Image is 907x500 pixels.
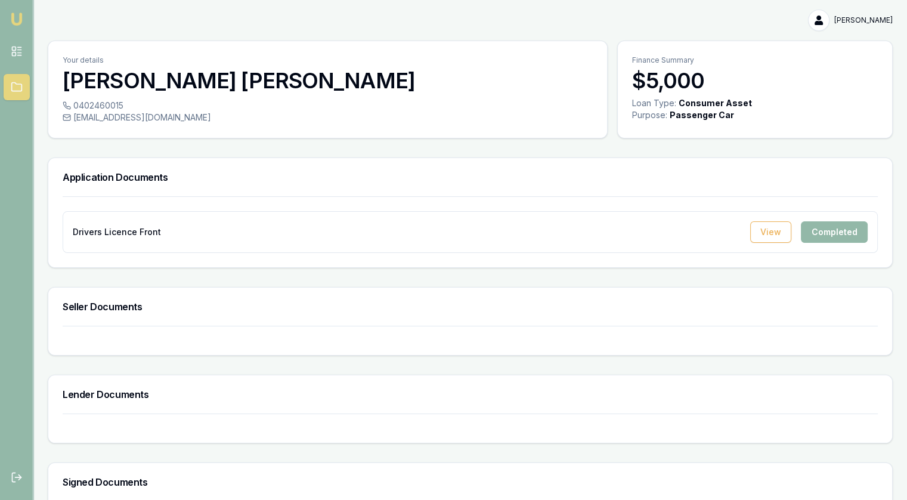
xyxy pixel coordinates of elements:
p: Your details [63,55,593,65]
div: Completed [801,221,868,243]
h3: [PERSON_NAME] [PERSON_NAME] [63,69,593,92]
h3: Seller Documents [63,302,878,311]
div: Consumer Asset [679,97,752,109]
h3: Application Documents [63,172,878,182]
button: View [750,221,791,243]
h3: Signed Documents [63,477,878,487]
img: emu-icon-u.png [10,12,24,26]
h3: $5,000 [632,69,878,92]
div: Loan Type: [632,97,676,109]
span: [PERSON_NAME] [834,16,893,25]
div: Passenger Car [670,109,734,121]
span: 0402460015 [73,100,123,112]
p: Finance Summary [632,55,878,65]
span: [EMAIL_ADDRESS][DOMAIN_NAME] [73,112,211,124]
div: Purpose: [632,109,667,121]
h3: Lender Documents [63,390,878,399]
p: Drivers Licence Front [73,226,161,238]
